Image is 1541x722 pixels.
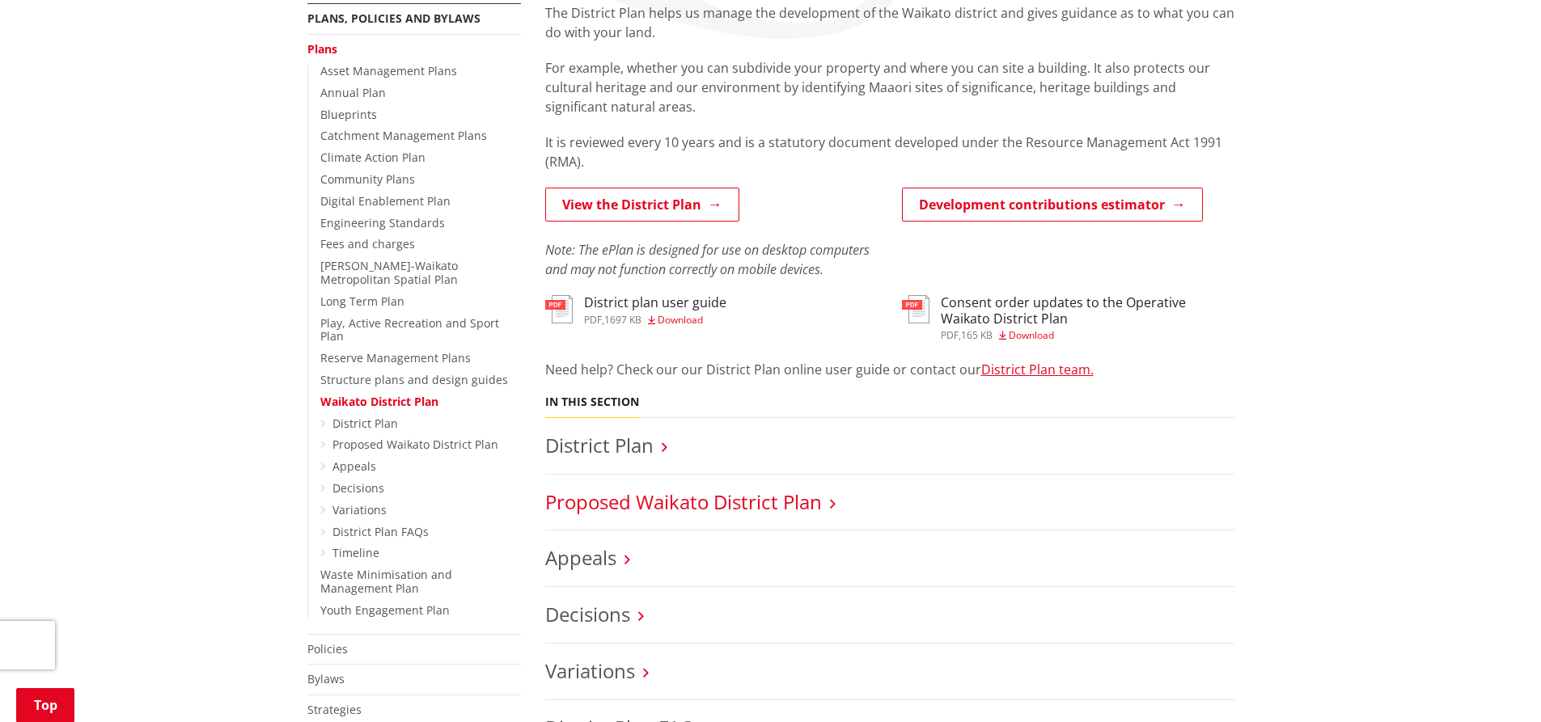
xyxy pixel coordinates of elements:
a: District Plan [332,416,398,431]
span: pdf [584,313,602,327]
a: Structure plans and design guides [320,372,508,387]
a: Plans [307,41,337,57]
a: Youth Engagement Plan [320,602,450,618]
a: Bylaws [307,671,345,686]
div: , [941,331,1234,340]
span: Download [1009,328,1054,342]
a: Asset Management Plans [320,63,457,78]
a: Variations [332,502,387,517]
span: pdf [941,328,959,342]
iframe: Messenger Launcher [1467,654,1525,712]
p: The District Plan helps us manage the development of the Waikato district and gives guidance as t... [545,3,1234,42]
a: District Plan team. [981,361,1094,378]
h3: District plan user guide [584,295,726,310]
a: Strategies [307,702,362,717]
a: View the District Plan [545,188,739,222]
a: Decisions [332,480,384,496]
p: For example, whether you can subdivide your property and where you can site a building. It also p... [545,58,1234,116]
div: , [584,315,726,325]
a: Reserve Management Plans [320,350,471,365]
a: Timeline [332,545,379,560]
span: 1697 KB [604,313,641,327]
a: Appeals [545,544,616,571]
img: document-pdf.svg [902,295,929,323]
a: Digital Enablement Plan [320,193,451,209]
a: District Plan [545,432,654,458]
span: Download [658,313,703,327]
a: Proposed Waikato District Plan [332,437,498,452]
em: Note: The ePlan is designed for use on desktop computers and may not function correctly on mobile... [545,241,870,278]
a: Plans, policies and bylaws [307,11,481,26]
a: Policies [307,641,348,657]
a: Climate Action Plan [320,150,425,165]
a: Play, Active Recreation and Sport Plan [320,315,499,344]
a: Consent order updates to the Operative Waikato District Plan pdf,165 KB Download [902,295,1234,340]
h3: Consent order updates to the Operative Waikato District Plan [941,295,1234,326]
img: document-pdf.svg [545,295,573,323]
a: Fees and charges [320,236,415,251]
a: Decisions [545,601,630,627]
a: Development contributions estimator [902,188,1203,222]
a: Waikato District Plan [320,394,438,409]
a: [PERSON_NAME]-Waikato Metropolitan Spatial Plan [320,258,458,287]
a: Engineering Standards [320,215,445,230]
a: Blueprints [320,107,377,122]
a: Appeals [332,458,376,474]
a: Community Plans [320,171,415,187]
p: Need help? Check our our District Plan online user guide or contact our [545,360,1234,379]
a: Proposed Waikato District Plan [545,488,822,515]
span: 165 KB [961,328,993,342]
p: It is reviewed every 10 years and is a statutory document developed under the Resource Management... [545,133,1234,171]
a: Annual Plan [320,85,386,100]
a: District Plan FAQs [332,524,429,539]
h5: In this section [545,395,639,409]
a: Catchment Management Plans [320,128,487,143]
a: Long Term Plan [320,293,404,309]
a: District plan user guide pdf,1697 KB Download [545,295,726,324]
a: Top [16,688,74,722]
a: Waste Minimisation and Management Plan [320,567,452,596]
a: Variations [545,657,635,684]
